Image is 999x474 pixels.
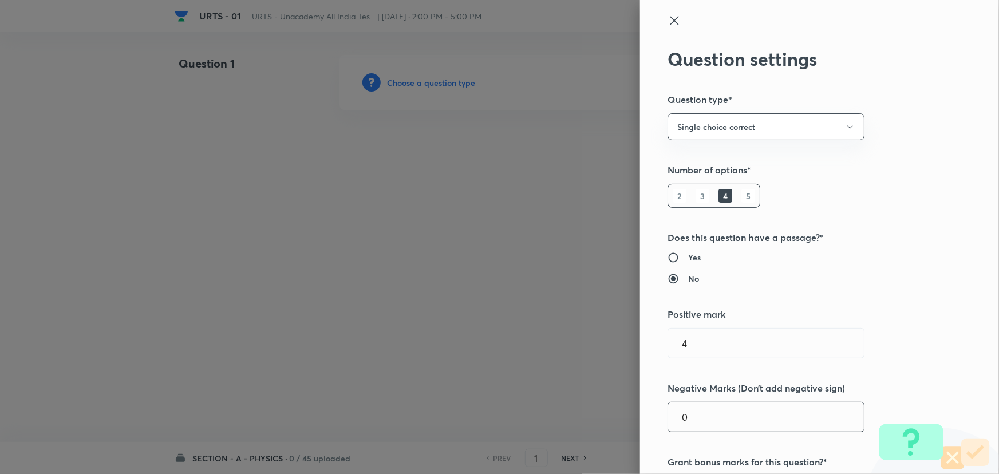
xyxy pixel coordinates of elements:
h6: 4 [718,189,732,203]
h6: 5 [741,189,755,203]
h5: Grant bonus marks for this question?* [668,455,933,469]
input: Negative marks [668,402,864,432]
input: Positive marks [668,329,864,358]
h6: 3 [696,189,709,203]
h2: Question settings [668,48,933,70]
h5: Number of options* [668,163,933,177]
h5: Question type* [668,93,933,106]
button: Single choice correct [668,113,864,140]
h5: Does this question have a passage?* [668,231,933,244]
h6: Yes [688,251,701,263]
h6: No [688,272,699,285]
h6: 2 [673,189,686,203]
h5: Positive mark [668,307,933,321]
h5: Negative Marks (Don’t add negative sign) [668,381,933,395]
